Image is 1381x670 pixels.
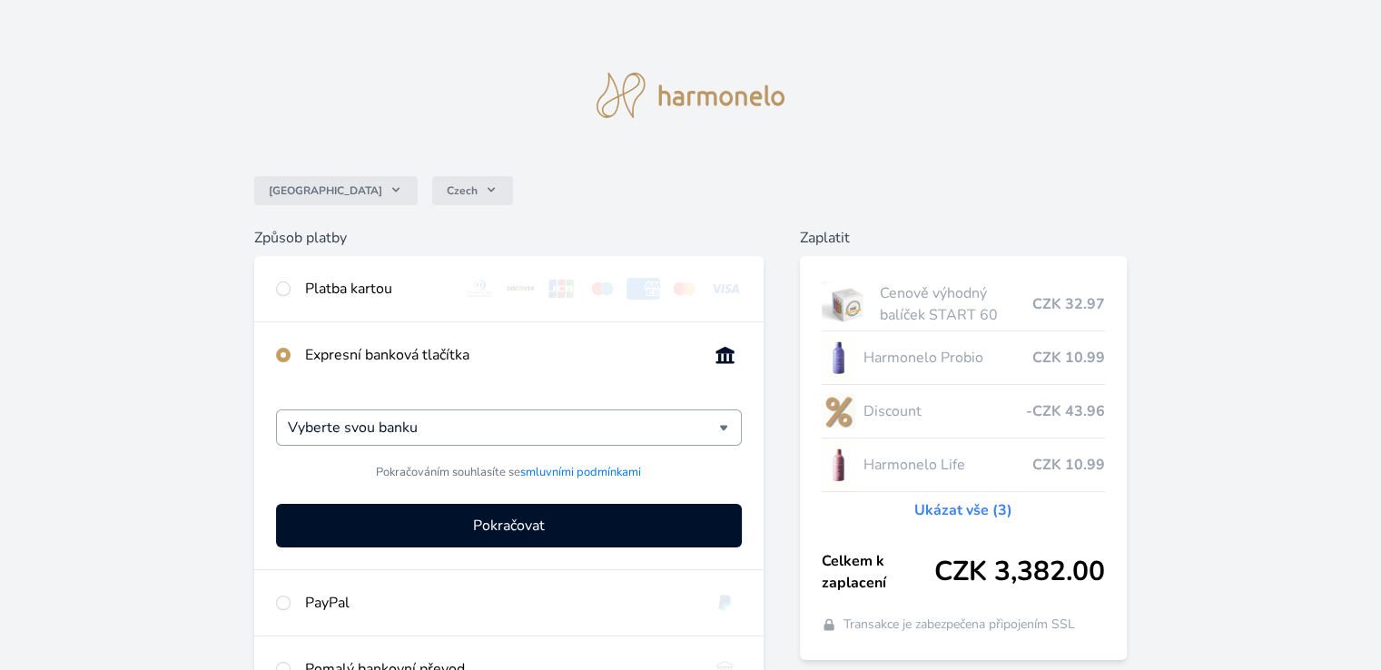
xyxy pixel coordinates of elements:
[863,347,1031,369] span: Harmonelo Probio
[708,344,742,366] img: onlineBanking_CZ.svg
[914,499,1012,521] a: Ukázat vše (3)
[626,278,660,300] img: amex.svg
[432,176,513,205] button: Czech
[288,417,718,438] input: Hledat...
[843,616,1075,634] span: Transakce je zabezpečena připojením SSL
[447,183,478,198] span: Czech
[822,389,856,434] img: discount-lo.png
[276,409,741,446] div: Vyberte svou banku
[597,73,785,118] img: logo.svg
[822,442,856,488] img: CLEAN_LIFE_se_stinem_x-lo.jpg
[822,335,856,380] img: CLEAN_PROBIO_se_stinem_x-lo.jpg
[708,592,742,614] img: paypal.svg
[822,550,934,594] span: Celkem k zaplacení
[863,400,1025,422] span: Discount
[1032,293,1105,315] span: CZK 32.97
[545,278,578,300] img: jcb.svg
[1026,400,1105,422] span: -CZK 43.96
[1032,347,1105,369] span: CZK 10.99
[473,515,545,537] span: Pokračovat
[276,504,741,547] button: Pokračovat
[586,278,619,300] img: maestro.svg
[254,227,763,249] h6: Způsob platby
[863,454,1031,476] span: Harmonelo Life
[708,278,742,300] img: visa.svg
[504,278,538,300] img: discover.svg
[934,556,1105,588] span: CZK 3,382.00
[463,278,497,300] img: diners.svg
[269,183,382,198] span: [GEOGRAPHIC_DATA]
[305,278,449,300] div: Platba kartou
[800,227,1127,249] h6: Zaplatit
[1032,454,1105,476] span: CZK 10.99
[520,464,641,480] a: smluvními podmínkami
[305,344,693,366] div: Expresní banková tlačítka
[376,464,641,481] span: Pokračováním souhlasíte se
[667,278,701,300] img: mc.svg
[305,592,693,614] div: PayPal
[880,282,1031,326] span: Cenově výhodný balíček START 60
[254,176,418,205] button: [GEOGRAPHIC_DATA]
[822,281,873,327] img: start.jpg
